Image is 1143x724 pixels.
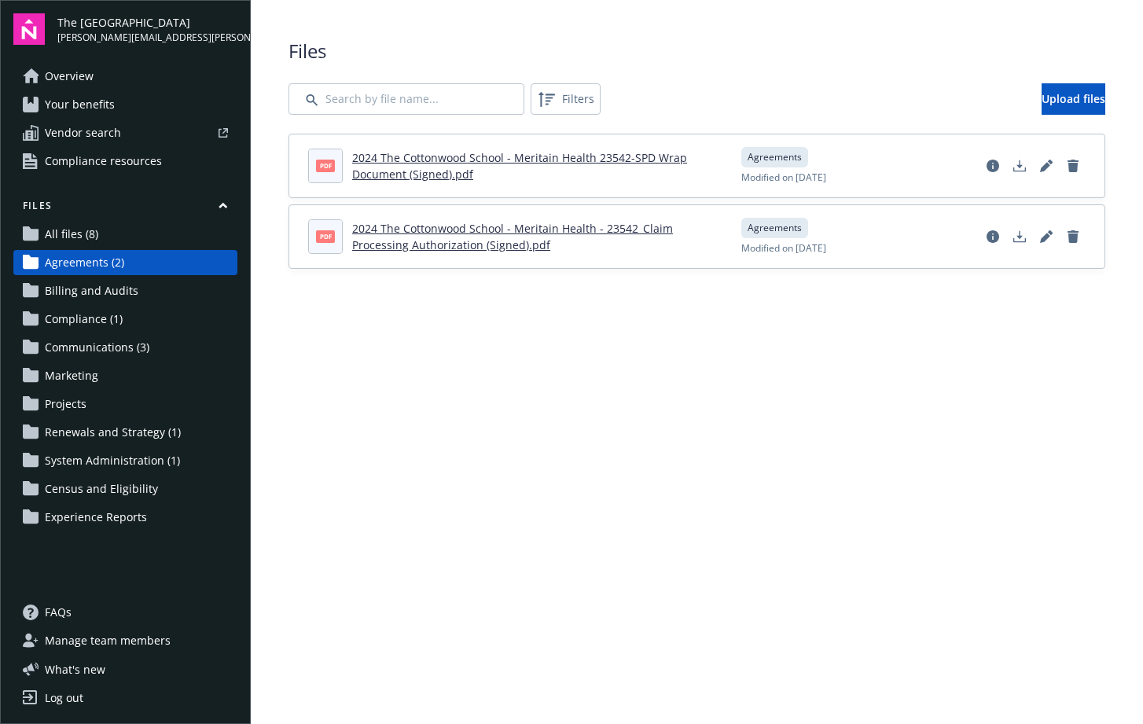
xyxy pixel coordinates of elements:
[45,222,98,247] span: All files (8)
[45,661,105,678] span: What ' s new
[289,83,524,115] input: Search by file name...
[13,120,237,145] a: Vendor search
[13,13,45,45] img: navigator-logo.svg
[45,476,158,502] span: Census and Eligibility
[534,86,597,112] span: Filters
[13,222,237,247] a: All files (8)
[13,628,237,653] a: Manage team members
[741,241,826,255] span: Modified on [DATE]
[316,160,335,171] span: pdf
[562,90,594,107] span: Filters
[45,685,83,711] div: Log out
[45,120,121,145] span: Vendor search
[289,38,1105,64] span: Files
[1034,224,1059,249] a: Edit document
[352,150,687,182] a: 2024 The Cottonwood School - Meritain Health 23542-SPD Wrap Document (Signed).pdf
[1060,224,1086,249] a: Delete document
[45,92,115,117] span: Your benefits
[13,250,237,275] a: Agreements (2)
[748,150,802,164] span: Agreements
[531,83,601,115] button: Filters
[1007,224,1032,249] a: Download document
[13,335,237,360] a: Communications (3)
[1034,153,1059,178] a: Edit document
[352,221,673,252] a: 2024 The Cottonwood School - Meritain Health - 23542_Claim Processing Authorization (Signed).pdf
[45,250,124,275] span: Agreements (2)
[57,14,237,31] span: The [GEOGRAPHIC_DATA]
[748,221,802,235] span: Agreements
[1042,91,1105,106] span: Upload files
[980,153,1005,178] a: View file details
[45,335,149,360] span: Communications (3)
[13,505,237,530] a: Experience Reports
[1042,83,1105,115] a: Upload files
[45,149,162,174] span: Compliance resources
[13,149,237,174] a: Compliance resources
[1007,153,1032,178] a: Download document
[13,476,237,502] a: Census and Eligibility
[45,628,171,653] span: Manage team members
[57,13,237,45] button: The [GEOGRAPHIC_DATA][PERSON_NAME][EMAIL_ADDRESS][PERSON_NAME][DOMAIN_NAME]
[45,64,94,89] span: Overview
[13,448,237,473] a: System Administration (1)
[13,600,237,625] a: FAQs
[45,420,181,445] span: Renewals and Strategy (1)
[13,661,130,678] button: What's new
[13,199,237,219] button: Files
[13,391,237,417] a: Projects
[45,363,98,388] span: Marketing
[1060,153,1086,178] a: Delete document
[741,171,826,185] span: Modified on [DATE]
[45,307,123,332] span: Compliance (1)
[13,307,237,332] a: Compliance (1)
[45,391,86,417] span: Projects
[13,64,237,89] a: Overview
[13,363,237,388] a: Marketing
[45,600,72,625] span: FAQs
[45,278,138,303] span: Billing and Audits
[13,278,237,303] a: Billing and Audits
[316,230,335,242] span: pdf
[980,224,1005,249] a: View file details
[45,448,180,473] span: System Administration (1)
[13,92,237,117] a: Your benefits
[57,31,237,45] span: [PERSON_NAME][EMAIL_ADDRESS][PERSON_NAME][DOMAIN_NAME]
[45,505,147,530] span: Experience Reports
[13,420,237,445] a: Renewals and Strategy (1)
